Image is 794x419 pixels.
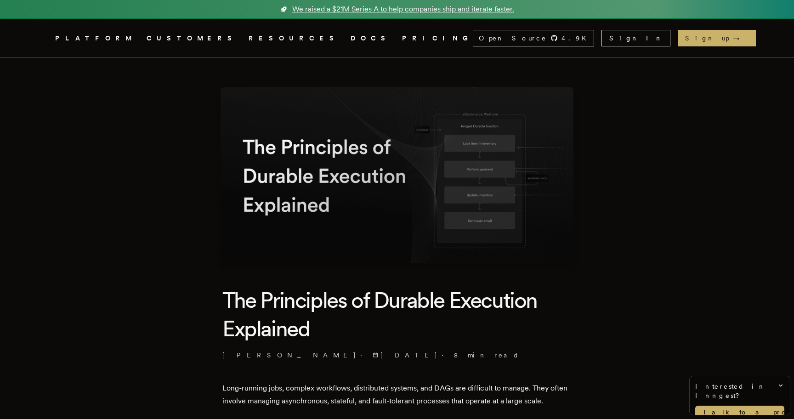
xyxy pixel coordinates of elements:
a: [PERSON_NAME] [222,351,357,360]
span: 4.9 K [561,34,592,43]
h1: The Principles of Durable Execution Explained [222,286,572,343]
a: DOCS [351,33,391,44]
a: Talk to a product expert [695,406,784,419]
span: Interested in Inngest? [695,382,784,400]
img: Featured image for The Principles of Durable Execution Explained blog post [221,87,573,264]
a: CUSTOMERS [147,33,238,44]
span: Open Source [479,34,547,43]
nav: Global [29,19,765,57]
span: 8 min read [454,351,519,360]
a: PRICING [402,33,473,44]
span: → [733,34,749,43]
button: RESOURCES [249,33,340,44]
button: PLATFORM [55,33,136,44]
p: · · [222,351,572,360]
span: [DATE] [373,351,438,360]
span: We raised a $21M Series A to help companies ship and iterate faster. [292,4,514,15]
a: Sign In [601,30,670,46]
p: Long-running jobs, complex workflows, distributed systems, and DAGs are difficult to manage. They... [222,382,572,408]
a: Sign up [678,30,756,46]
